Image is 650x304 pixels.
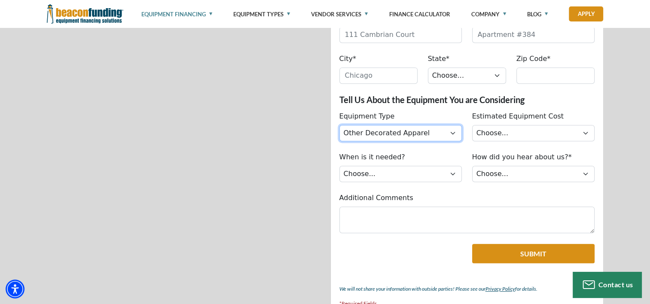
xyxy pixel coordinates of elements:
[339,94,595,105] p: Tell Us About the Equipment You are Considering
[428,54,449,64] label: State*
[339,111,395,122] label: Equipment Type
[569,6,603,21] a: Apply
[598,280,633,289] span: Contact us
[472,244,595,263] button: Submit
[472,152,572,162] label: How did you hear about us?*
[339,67,418,84] input: Chicago
[6,280,24,298] div: Accessibility Menu
[339,284,595,294] p: We will not share your information with outside parties! Please see our for details.
[516,54,551,64] label: Zip Code*
[339,244,444,271] iframe: reCAPTCHA
[472,27,595,43] input: Apartment #384
[472,111,564,122] label: Estimated Equipment Cost
[339,27,462,43] input: 111 Cambrian Court
[573,272,641,298] button: Contact us
[339,193,413,203] label: Additional Comments
[339,54,356,64] label: City*
[485,286,515,292] a: Privacy Policy
[339,152,405,162] label: When is it needed?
